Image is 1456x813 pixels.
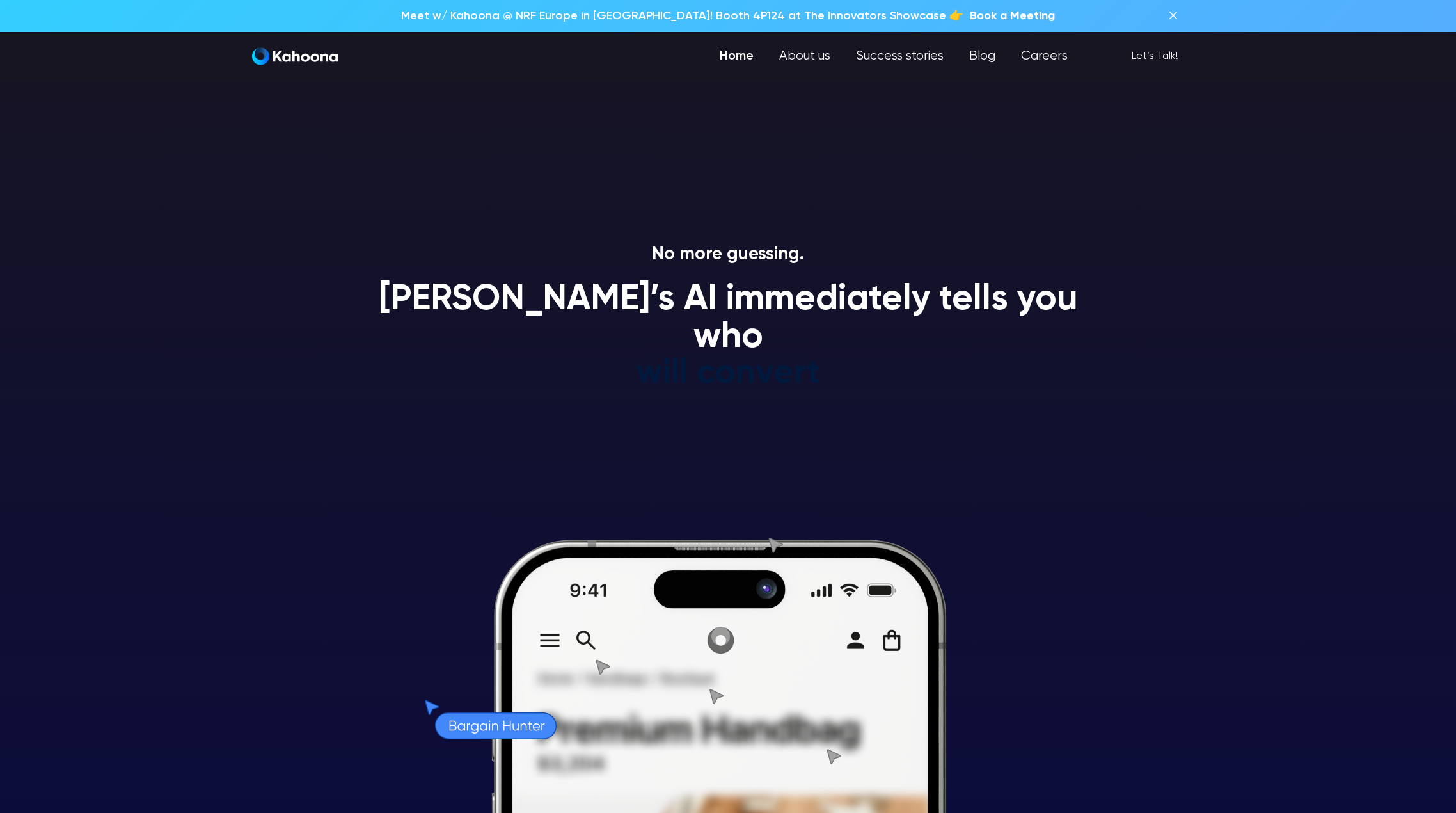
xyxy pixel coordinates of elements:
a: home [252,47,338,66]
h1: will convert [540,355,917,392]
span: Book a Meeting [970,10,1055,22]
a: Home [707,44,766,69]
div: Let’s Talk! [1132,46,1178,67]
a: Book a Meeting [970,8,1055,24]
img: Kahoona logo white [252,47,338,65]
a: Let’s Talk! [1106,45,1204,68]
a: Careers [1008,44,1080,69]
p: No more guessing. [363,244,1093,266]
p: Meet w/ Kahoona @ NRF Europe in [GEOGRAPHIC_DATA]! Booth 4P124 at The Innovators Showcase 👉 [401,8,963,24]
a: About us [766,44,843,69]
a: Success stories [843,44,956,69]
h1: [PERSON_NAME]’s AI immediately tells you who [363,281,1093,357]
a: Blog [956,44,1008,69]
